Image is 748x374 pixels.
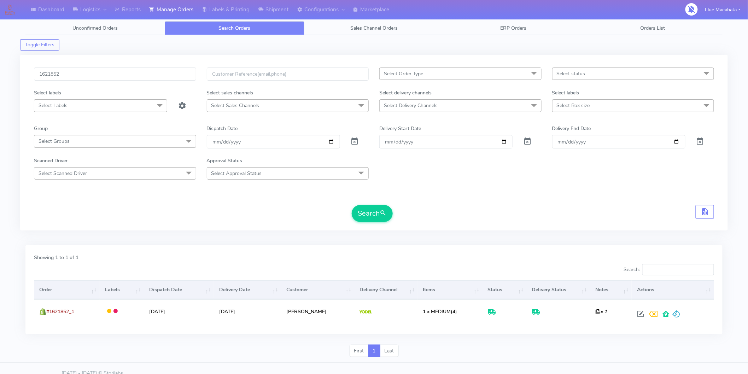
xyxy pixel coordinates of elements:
[144,299,214,323] td: [DATE]
[144,280,214,299] th: Dispatch Date: activate to sort column ascending
[641,25,665,31] span: Orders List
[379,89,432,97] label: Select delivery channels
[34,157,68,164] label: Scanned Driver
[384,70,423,77] span: Select Order Type
[595,308,607,315] i: x 1
[25,21,723,35] ul: Tabs
[557,102,590,109] span: Select Box size
[100,280,144,299] th: Labels: activate to sort column ascending
[557,70,585,77] span: Select status
[214,280,281,299] th: Delivery Date: activate to sort column ascending
[423,308,451,315] span: 1 x MEDIUM
[526,280,590,299] th: Delivery Status: activate to sort column ascending
[72,25,118,31] span: Unconfirmed Orders
[211,102,259,109] span: Select Sales Channels
[500,25,526,31] span: ERP Orders
[360,310,372,314] img: Yodel
[350,25,398,31] span: Sales Channel Orders
[39,170,87,177] span: Select Scanned Driver
[624,264,714,275] label: Search:
[219,25,251,31] span: Search Orders
[34,68,196,81] input: Order Id
[39,138,70,145] span: Select Groups
[632,280,714,299] th: Actions: activate to sort column ascending
[39,308,46,315] img: shopify.png
[34,89,61,97] label: Select labels
[552,125,591,132] label: Delivery End Date
[34,254,78,261] label: Showing 1 to 1 of 1
[384,102,438,109] span: Select Delivery Channels
[207,89,253,97] label: Select sales channels
[482,280,526,299] th: Status: activate to sort column ascending
[207,125,238,132] label: Dispatch Date
[590,280,632,299] th: Notes: activate to sort column ascending
[417,280,482,299] th: Items: activate to sort column ascending
[211,170,262,177] span: Select Approval Status
[379,125,421,132] label: Delivery Start Date
[354,280,418,299] th: Delivery Channel: activate to sort column ascending
[39,102,68,109] span: Select Labels
[281,280,354,299] th: Customer: activate to sort column ascending
[700,2,746,17] button: Llue Macabata
[207,157,242,164] label: Approval Status
[642,264,714,275] input: Search:
[20,39,59,51] button: Toggle Filters
[281,299,354,323] td: [PERSON_NAME]
[46,308,74,315] span: #1621852_1
[34,280,100,299] th: Order: activate to sort column ascending
[207,68,369,81] input: Customer Reference(email,phone)
[34,125,48,132] label: Group
[352,205,393,222] button: Search
[423,308,457,315] span: (4)
[214,299,281,323] td: [DATE]
[552,89,579,97] label: Select labels
[368,345,380,357] a: 1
